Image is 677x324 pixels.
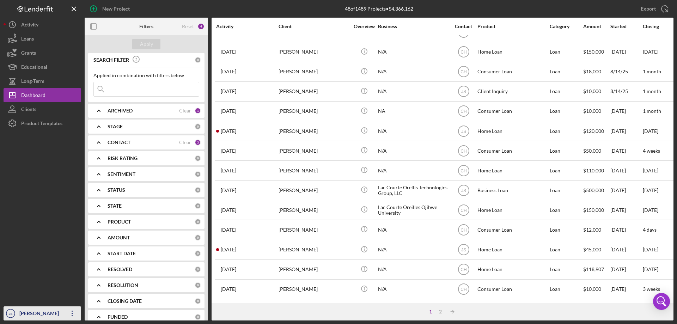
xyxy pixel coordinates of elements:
[195,171,201,177] div: 0
[378,201,449,219] div: Lac Courte Oreilles Ojibwe University
[550,24,583,29] div: Category
[195,155,201,161] div: 0
[108,155,138,161] b: RISK RATING
[378,122,449,140] div: N/A
[610,24,642,29] div: Started
[4,32,81,46] button: Loans
[550,102,583,121] div: Loan
[21,116,62,132] div: Product Templates
[108,108,133,114] b: ARCHIVED
[221,207,236,213] time: 2025-08-08 17:50
[279,24,349,29] div: Client
[378,102,449,121] div: NA
[21,32,34,48] div: Loans
[461,208,466,213] text: CH
[610,220,642,239] div: [DATE]
[21,102,36,118] div: Clients
[477,220,548,239] div: Consumer Loan
[179,140,191,145] div: Clear
[643,148,660,154] time: 4 weeks
[221,188,236,193] time: 2025-08-11 11:56
[108,124,123,129] b: STAGE
[195,57,201,63] div: 0
[378,260,449,279] div: N/A
[583,24,610,29] div: Amount
[108,140,130,145] b: CONTACT
[108,282,138,288] b: RESOLUTION
[279,62,349,81] div: [PERSON_NAME]
[643,128,658,134] time: [DATE]
[477,43,548,61] div: Home Loan
[4,102,81,116] button: Clients
[279,181,349,200] div: [PERSON_NAME]
[477,24,548,29] div: Product
[477,141,548,160] div: Consumer Loan
[643,49,658,55] time: [DATE]
[643,286,660,292] time: 3 weeks
[583,181,610,200] div: $500,000
[378,141,449,160] div: N/A
[179,108,191,114] div: Clear
[550,122,583,140] div: Loan
[108,203,122,209] b: STATE
[378,24,449,29] div: Business
[4,18,81,32] button: Activity
[461,247,466,252] text: JS
[610,141,642,160] div: [DATE]
[108,251,136,256] b: START DATE
[279,260,349,279] div: [PERSON_NAME]
[610,280,642,299] div: [DATE]
[108,187,125,193] b: STATUS
[643,246,658,252] time: [DATE]
[610,201,642,219] div: [DATE]
[461,228,466,233] text: CH
[583,201,610,219] div: $150,000
[477,260,548,279] div: Home Loan
[461,109,466,114] text: CH
[132,39,160,49] button: Apply
[550,82,583,101] div: Loan
[4,60,81,74] button: Educational
[279,201,349,219] div: [PERSON_NAME]
[4,88,81,102] a: Dashboard
[195,298,201,304] div: 0
[378,82,449,101] div: N/A
[195,314,201,320] div: 0
[610,82,642,101] div: 8/14/25
[279,43,349,61] div: [PERSON_NAME]
[139,24,153,29] b: Filters
[21,46,36,62] div: Grants
[21,18,38,33] div: Activity
[279,122,349,140] div: [PERSON_NAME]
[4,116,81,130] button: Product Templates
[477,82,548,101] div: Client Inquiry
[4,46,81,60] button: Grants
[21,60,47,76] div: Educational
[461,89,466,94] text: JS
[477,62,548,81] div: Consumer Loan
[550,141,583,160] div: Loan
[583,43,610,61] div: $150,000
[643,88,661,94] time: 1 month
[461,129,466,134] text: JS
[221,49,236,55] time: 2025-08-18 12:25
[4,306,81,320] button: JS[PERSON_NAME]
[279,82,349,101] div: [PERSON_NAME]
[221,128,236,134] time: 2025-08-13 18:35
[610,122,642,140] div: [DATE]
[477,122,548,140] div: Home Loan
[195,108,201,114] div: 1
[221,247,236,252] time: 2025-08-07 15:44
[583,141,610,160] div: $50,000
[653,293,670,310] div: Open Intercom Messenger
[4,74,81,88] button: Long-Term
[643,68,661,74] time: 1 month
[108,267,132,272] b: RESOLVED
[461,287,466,292] text: CH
